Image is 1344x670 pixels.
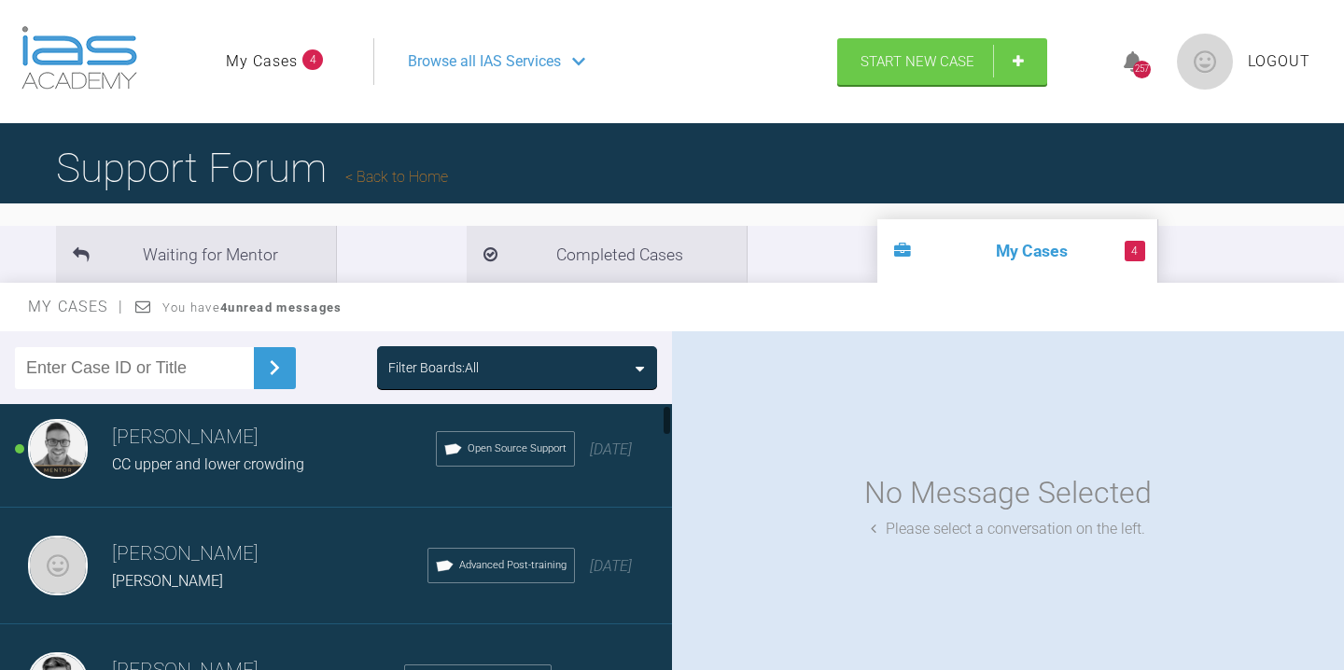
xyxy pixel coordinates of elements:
span: [DATE] [590,440,632,458]
span: Start New Case [861,53,974,70]
span: CC upper and lower crowding [112,455,304,473]
div: Please select a conversation on the left. [871,517,1145,541]
li: My Cases [877,219,1157,283]
div: Filter Boards: All [388,357,479,378]
a: Logout [1248,49,1310,74]
h3: [PERSON_NAME] [112,422,436,454]
div: No Message Selected [864,469,1152,517]
a: My Cases [226,49,298,74]
img: Sebastian Wilkins [28,419,88,479]
strong: 4 unread messages [220,300,342,314]
li: Completed Cases [467,226,747,283]
div: 257 [1133,61,1151,78]
span: 4 [1125,241,1145,261]
img: profile.png [1177,34,1233,90]
span: Open Source Support [468,440,567,457]
a: Back to Home [345,168,448,186]
span: You have [162,300,343,314]
a: Start New Case [837,38,1047,85]
input: Enter Case ID or Title [15,347,254,389]
h3: [PERSON_NAME] [112,538,427,570]
span: My Cases [28,298,124,315]
img: Jessica Wake [28,536,88,595]
li: Waiting for Mentor [56,226,336,283]
img: logo-light.3e3ef733.png [21,26,137,90]
span: [PERSON_NAME] [112,572,223,590]
span: Advanced Post-training [459,557,567,574]
span: 4 [302,49,323,70]
span: [DATE] [590,557,632,575]
span: Browse all IAS Services [408,49,561,74]
h1: Support Forum [56,135,448,201]
img: chevronRight.28bd32b0.svg [259,353,289,383]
